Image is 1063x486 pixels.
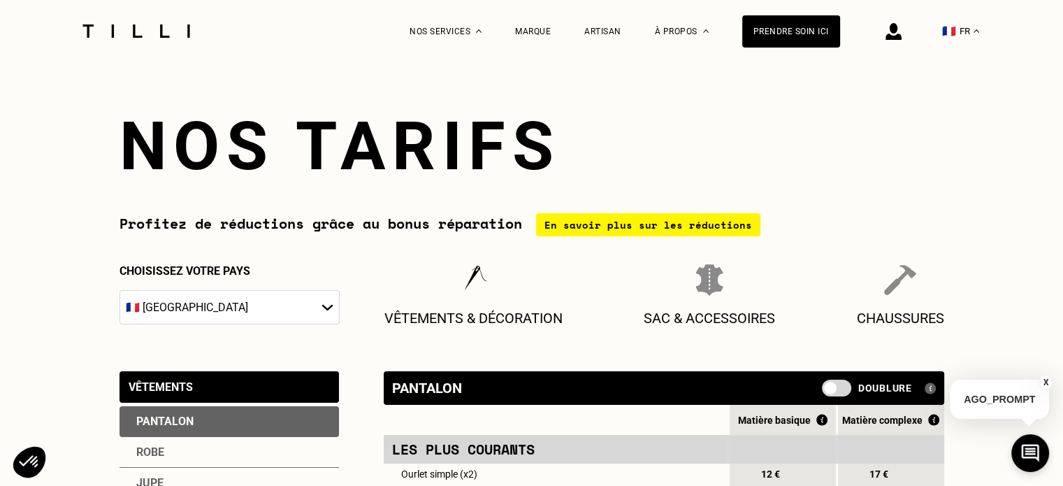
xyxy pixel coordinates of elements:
img: menu déroulant [974,29,979,33]
td: Les plus courants [384,435,728,464]
div: Vêtements [129,380,193,394]
div: En savoir plus sur les réductions [536,213,760,236]
p: Vêtements & décoration [384,310,563,327]
span: 12 € [758,469,783,480]
div: Profitez de réductions grâce au bonus réparation [120,213,944,236]
div: Matière basique [730,414,836,426]
img: Qu'est ce que le Bonus Réparation ? [816,414,827,426]
div: Robe [120,437,339,468]
a: Marque [515,27,551,36]
td: Ourlet simple (x2) [384,464,728,485]
span: Doublure [858,383,912,394]
p: Sac & Accessoires [644,310,775,327]
button: X [1039,375,1053,390]
img: Vêtements & décoration [457,264,489,296]
img: Logo du service de couturière Tilli [78,24,195,38]
p: Chaussures [857,310,944,327]
img: icône connexion [885,23,902,40]
div: Pantalon [120,406,339,437]
h1: Nos tarifs [120,107,944,185]
img: Sac & Accessoires [695,264,723,296]
p: AGO_PROMPT [950,380,1049,419]
div: Matière complexe [838,414,944,426]
img: Qu'est ce que le Bonus Réparation ? [928,414,939,426]
img: Menu déroulant [476,29,482,33]
img: Qu'est ce qu'une doublure ? [925,383,936,394]
p: Choisissez votre pays [120,264,340,278]
div: Pantalon [392,380,462,396]
span: 🇫🇷 [942,24,956,38]
img: Menu déroulant à propos [703,29,709,33]
span: 17 € [867,469,892,480]
img: Chaussures [884,264,916,296]
a: Prendre soin ici [742,15,840,48]
a: Artisan [584,27,621,36]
